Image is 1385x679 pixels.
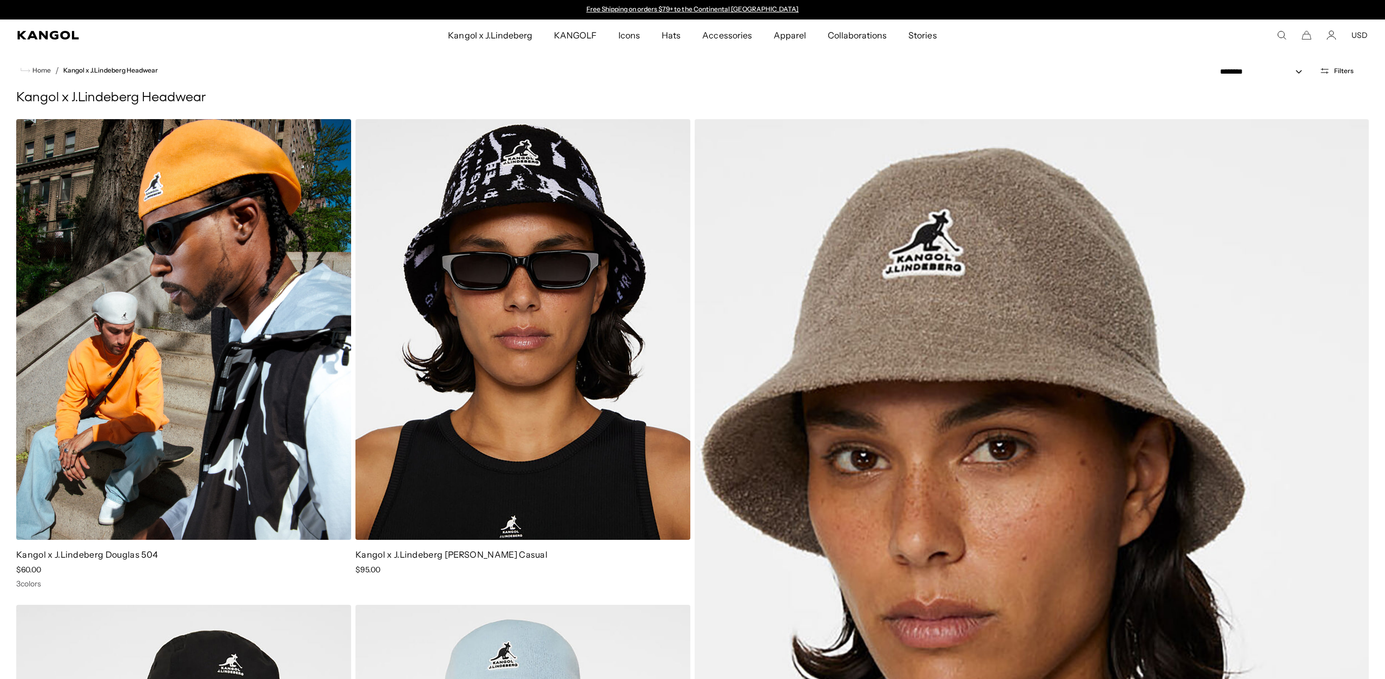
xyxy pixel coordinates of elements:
[581,5,804,14] slideshow-component: Announcement bar
[763,19,817,51] a: Apparel
[608,19,651,51] a: Icons
[543,19,608,51] a: KANGOLF
[581,5,804,14] div: 1 of 2
[16,579,351,589] div: 3 colors
[618,19,640,51] span: Icons
[1334,67,1354,75] span: Filters
[651,19,691,51] a: Hats
[581,5,804,14] div: Announcement
[17,31,298,40] a: Kangol
[355,565,380,574] span: $95.00
[16,549,158,560] a: Kangol x J.Lindeberg Douglas 504
[355,549,548,560] a: Kangol x J.Lindeberg [PERSON_NAME] Casual
[1302,30,1311,40] button: Cart
[662,19,681,51] span: Hats
[21,66,51,75] a: Home
[16,565,41,574] span: $60.00
[1277,30,1287,40] summary: Search here
[817,19,898,51] a: Collaborations
[828,19,887,51] span: Collaborations
[51,64,59,77] li: /
[16,119,351,540] img: Kangol x J.Lindeberg Douglas 504
[702,19,751,51] span: Accessories
[63,67,158,74] a: Kangol x J.Lindeberg Headwear
[554,19,597,51] span: KANGOLF
[691,19,762,51] a: Accessories
[898,19,947,51] a: Stories
[908,19,936,51] span: Stories
[30,67,51,74] span: Home
[1313,66,1360,76] button: Open filters
[355,119,690,540] img: Kangol x J.Lindeberg Scarlett Jacquard Casual
[1351,30,1368,40] button: USD
[1327,30,1336,40] a: Account
[16,90,1369,106] h1: Kangol x J.Lindeberg Headwear
[448,19,532,51] span: Kangol x J.Lindeberg
[437,19,543,51] a: Kangol x J.Lindeberg
[774,19,806,51] span: Apparel
[586,5,799,13] a: Free Shipping on orders $79+ to the Continental [GEOGRAPHIC_DATA]
[1216,66,1313,77] select: Sort by: Featured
